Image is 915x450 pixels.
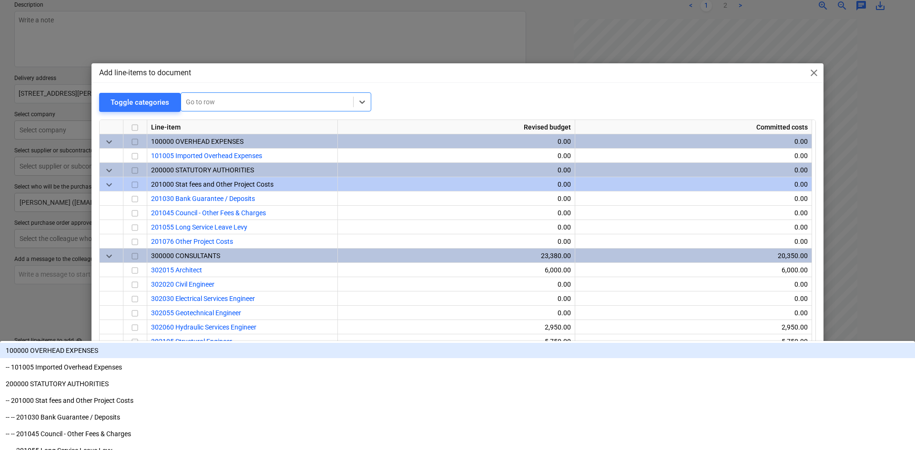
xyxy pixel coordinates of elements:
[579,277,808,291] div: 0.00
[342,291,571,306] div: 0.00
[808,67,820,79] span: close
[579,234,808,249] div: 0.00
[342,220,571,234] div: 0.00
[342,249,571,263] div: 23,380.00
[579,191,808,206] div: 0.00
[342,234,571,249] div: 0.00
[151,195,255,202] a: 201030 Bank Guarantee / Deposits
[579,334,808,349] div: 5,750.00
[151,323,256,331] a: 302060 Hydraulic Services Engineer
[151,280,214,288] a: 302020 Civil Engineer
[342,320,571,334] div: 2,950.00
[103,136,115,148] span: keyboard_arrow_down
[151,252,220,260] span: 300000 CONSULTANTS
[151,180,274,188] span: 201000 Stat fees and Other Project Costs
[111,96,169,109] div: Toggle categories
[342,334,571,349] div: 5,750.00
[151,266,202,274] a: 302015 Architect
[151,223,247,231] a: 201055 Long Service Leave Levy
[151,138,244,145] span: 100000 OVERHEAD EXPENSES
[579,220,808,234] div: 0.00
[342,149,571,163] div: 0.00
[579,291,808,306] div: 0.00
[342,177,571,191] div: 0.00
[342,134,571,149] div: 0.00
[103,179,115,190] span: keyboard_arrow_down
[342,277,571,291] div: 0.00
[103,250,115,262] span: keyboard_arrow_down
[151,295,255,302] a: 302030 Electrical Services Engineer
[579,163,808,177] div: 0.00
[151,309,241,317] a: 302055 Geotechnical Engineer
[147,120,338,134] div: Line-item
[579,306,808,320] div: 0.00
[99,93,181,112] button: Toggle categories
[342,163,571,177] div: 0.00
[342,191,571,206] div: 0.00
[579,134,808,149] div: 0.00
[342,206,571,220] div: 0.00
[579,206,808,220] div: 0.00
[579,263,808,277] div: 6,000.00
[579,320,808,334] div: 2,950.00
[103,165,115,176] span: keyboard_arrow_down
[151,152,262,160] a: 101005 Imported Overhead Expenses
[579,249,808,263] div: 20,350.00
[338,120,575,134] div: Revised budget
[579,149,808,163] div: 0.00
[151,209,266,217] a: 201045 Council - Other Fees & Charges
[579,177,808,191] div: 0.00
[575,120,812,134] div: Committed costs
[342,263,571,277] div: 6,000.00
[867,404,915,450] iframe: Chat Widget
[342,306,571,320] div: 0.00
[151,338,232,345] a: 302105 Structural Engineer
[151,238,233,245] a: 201076 Other Project Costs
[151,166,254,174] span: 200000 STATUTORY AUTHORITIES
[99,67,191,79] p: Add line-items to document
